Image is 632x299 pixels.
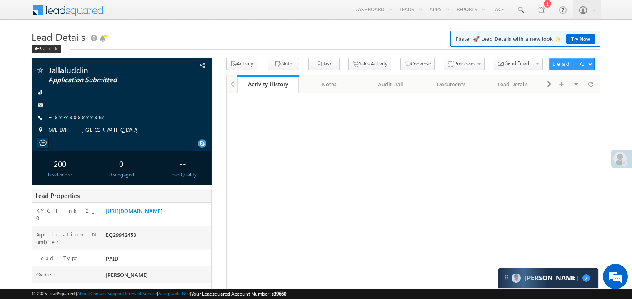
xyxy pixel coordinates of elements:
div: 200 [34,156,86,171]
span: Faster 🚀 Lead Details with a new look ✨ [456,35,595,43]
span: Processes [454,60,475,67]
div: Disengaged [95,171,147,178]
div: Notes [305,79,352,89]
a: Documents [421,75,482,93]
button: Lead Actions [549,58,595,70]
button: Note [268,58,299,70]
div: Lead Score [34,171,86,178]
a: Lead Details [482,75,544,93]
span: Lead Properties [35,191,80,200]
span: Application Submitted [48,76,160,84]
a: Notes [299,75,360,93]
button: Processes [444,58,485,70]
a: Acceptable Use [158,291,190,296]
span: Your Leadsquared Account Number is [191,291,286,297]
span: 7 [582,274,590,282]
div: Back [32,45,61,53]
div: Lead Details [489,79,536,89]
label: Lead Type [36,254,80,262]
a: Try Now [566,34,595,44]
div: EQ29942453 [104,231,211,242]
button: Converse [400,58,435,70]
span: [PERSON_NAME] [106,271,148,278]
span: Jallaluddin [48,66,160,74]
button: Task [308,58,340,70]
button: Activity [226,58,257,70]
div: Audit Trail [367,79,414,89]
div: Documents [428,79,475,89]
span: MALDAH, [GEOGRAPHIC_DATA] [48,126,142,134]
span: 39660 [274,291,286,297]
div: Lead Quality [157,171,209,178]
a: Contact Support [90,291,123,296]
a: Terms of Service [125,291,157,296]
div: -- [157,156,209,171]
a: [URL][DOMAIN_NAME] [106,207,162,214]
a: Audit Trail [360,75,421,93]
div: PAID [104,254,211,266]
a: About [77,291,89,296]
div: carter-dragCarter[PERSON_NAME]7 [498,268,599,289]
img: carter-drag [503,274,510,281]
label: Application Number [36,231,97,246]
a: Activity History [237,75,299,93]
span: © 2025 LeadSquared | | | | | [32,290,286,298]
div: 0 [95,156,147,171]
span: Send Email [505,60,529,67]
label: Owner [36,271,56,278]
button: Send Email [494,58,533,70]
a: +xx-xxxxxxxx67 [48,113,105,121]
span: Lead Details [32,30,85,43]
label: KYC link 2_0 [36,207,97,222]
button: Sales Activity [348,58,391,70]
a: Back [32,44,65,51]
div: Activity History [244,80,292,88]
div: Lead Actions [552,60,588,68]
